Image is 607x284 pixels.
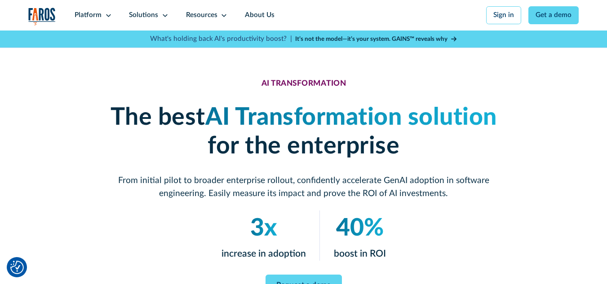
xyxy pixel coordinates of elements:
[150,34,292,44] p: What's holding back AI's productivity boost? |
[75,10,102,21] div: Platform
[208,134,399,158] strong: for the enterprise
[97,175,510,200] p: From initial pilot to broader enterprise rollout, confidently accelerate GenAI adoption in softwa...
[110,105,205,129] strong: The best
[186,10,217,21] div: Resources
[205,105,496,129] em: AI Transformation solution
[528,6,579,24] a: Get a demo
[336,217,384,240] em: 40%
[250,217,277,240] em: 3x
[28,8,56,26] a: home
[486,6,522,24] a: Sign in
[295,35,457,44] a: It’s not the model—it’s your system. GAINS™ reveals why
[295,36,447,42] strong: It’s not the model—it’s your system. GAINS™ reveals why
[10,261,24,274] button: Cookie Settings
[261,79,346,88] div: AI TRANSFORMATION
[221,247,306,261] p: increase in adoption
[129,10,158,21] div: Solutions
[28,8,56,26] img: Logo of the analytics and reporting company Faros.
[334,247,386,261] p: boost in ROI
[10,261,24,274] img: Revisit consent button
